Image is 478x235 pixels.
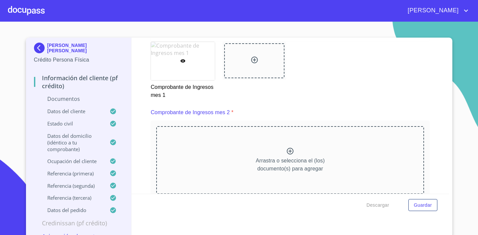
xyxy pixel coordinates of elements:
p: Datos del domicilio (idéntico a tu comprobante) [34,132,110,152]
p: [PERSON_NAME] [PERSON_NAME] [47,43,124,53]
span: Guardar [414,201,432,209]
p: Comprobante de Ingresos mes 1 [151,81,214,99]
button: account of current user [403,5,470,16]
p: Crédito Persona Física [34,56,124,64]
button: Descargar [364,199,392,211]
p: Referencia (primera) [34,170,110,177]
p: Ocupación del Cliente [34,158,110,164]
p: Documentos [34,95,124,103]
div: [PERSON_NAME] [PERSON_NAME] [34,43,124,56]
p: Referencia (segunda) [34,182,110,189]
p: Comprobante de Ingresos mes 2 [151,109,230,117]
button: Guardar [408,199,437,211]
span: Descargar [366,201,389,209]
p: Información del cliente (PF crédito) [34,74,124,90]
img: Docupass spot blue [34,43,47,53]
p: Referencia (tercera) [34,194,110,201]
p: Credinissan (PF crédito) [34,219,124,227]
p: Estado Civil [34,120,110,127]
p: Datos del cliente [34,108,110,115]
span: [PERSON_NAME] [403,5,462,16]
p: Datos del pedido [34,207,110,213]
p: Arrastra o selecciona el (los) documento(s) para agregar [256,157,325,173]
